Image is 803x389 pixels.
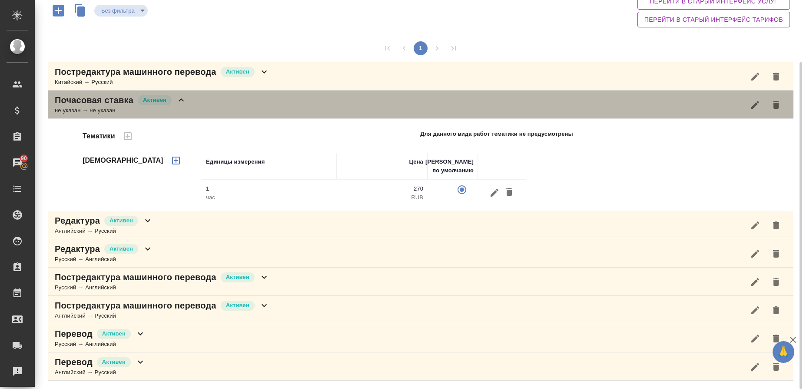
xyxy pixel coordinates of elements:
button: Редактировать услугу [745,215,766,236]
div: не указан → не указан [55,106,186,115]
div: Постредактура машинного переводаАктивенРусский → Английский [48,268,793,296]
p: Активен [226,67,249,76]
button: Удалить услугу [766,328,786,349]
p: Активен [109,245,133,253]
button: Редактировать услугу [745,243,766,264]
div: Постредактура машинного переводаАктивенКитайский → Русский [48,62,793,91]
div: РедактураАктивенРусский → Английский [48,239,793,268]
div: Английский → Русский [55,312,269,320]
p: Активен [226,273,249,282]
button: Редактировать услугу [745,356,766,377]
button: Перейти в старый интерфейс тарифов [637,12,790,28]
button: Редактировать [487,184,502,201]
div: Единицы измерения [206,158,265,166]
button: Добавить услугу [46,2,70,20]
p: Активен [143,96,166,104]
a: 90 [2,152,33,174]
p: 270 [341,184,423,193]
p: Постредактура машинного перевода [55,271,216,283]
p: Постредактура машинного перевода [55,66,216,78]
div: Английский → Русский [55,368,146,377]
h4: Тематики [83,131,115,141]
p: Активен [102,358,126,366]
button: Редактировать услугу [745,272,766,292]
div: Цена [409,158,423,166]
button: Удалить услугу [766,215,786,236]
div: ПереводАктивенРусский → Английский [48,324,793,352]
button: Удалить услугу [766,356,786,377]
div: Почасовая ставкаАктивенне указан → не указан [48,91,793,119]
button: Удалить [502,184,517,201]
p: Для данного вида работ тематики не предусмотрены [420,130,573,138]
p: 1 [206,184,332,193]
p: Перевод [55,328,93,340]
div: РедактураАктивенАнглийский → Русский [48,211,793,239]
div: Русский → Английский [55,340,146,349]
button: Редактировать услугу [745,66,766,87]
p: Постредактура машинного перевода [55,299,216,312]
span: 90 [16,154,32,163]
p: RUB [341,193,423,202]
p: Активен [226,301,249,310]
div: Русский → Английский [55,255,153,264]
span: Перейти в старый интерфейс тарифов [644,14,783,25]
button: Редактировать услугу [745,94,766,115]
h4: [DEMOGRAPHIC_DATA] [83,155,163,166]
p: Почасовая ставка [55,94,133,106]
button: Удалить услугу [766,66,786,87]
div: Русский → Английский [55,283,269,292]
p: Редактура [55,243,100,255]
span: 🙏 [776,343,791,361]
button: Редактировать услугу [745,328,766,349]
nav: pagination navigation [379,41,462,55]
p: час [206,193,332,202]
div: Без фильтра [94,5,148,17]
div: Постредактура машинного переводаАктивенАнглийский → Русский [48,296,793,324]
p: Редактура [55,215,100,227]
div: [PERSON_NAME] по умолчанию [425,158,474,175]
button: Добавить тариф [166,150,186,171]
button: Без фильтра [99,7,137,14]
button: Удалить услугу [766,272,786,292]
button: Удалить услугу [766,94,786,115]
div: ПереводАктивенАнглийский → Русский [48,352,793,381]
button: 🙏 [773,341,794,363]
button: Скопировать услуги другого исполнителя [70,2,94,21]
div: Китайский → Русский [55,78,269,87]
p: Перевод [55,356,93,368]
button: Редактировать услугу [745,300,766,321]
button: Удалить услугу [766,243,786,264]
div: Английский → Русский [55,227,153,235]
p: Активен [109,216,133,225]
p: Активен [102,329,126,338]
button: Удалить услугу [766,300,786,321]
